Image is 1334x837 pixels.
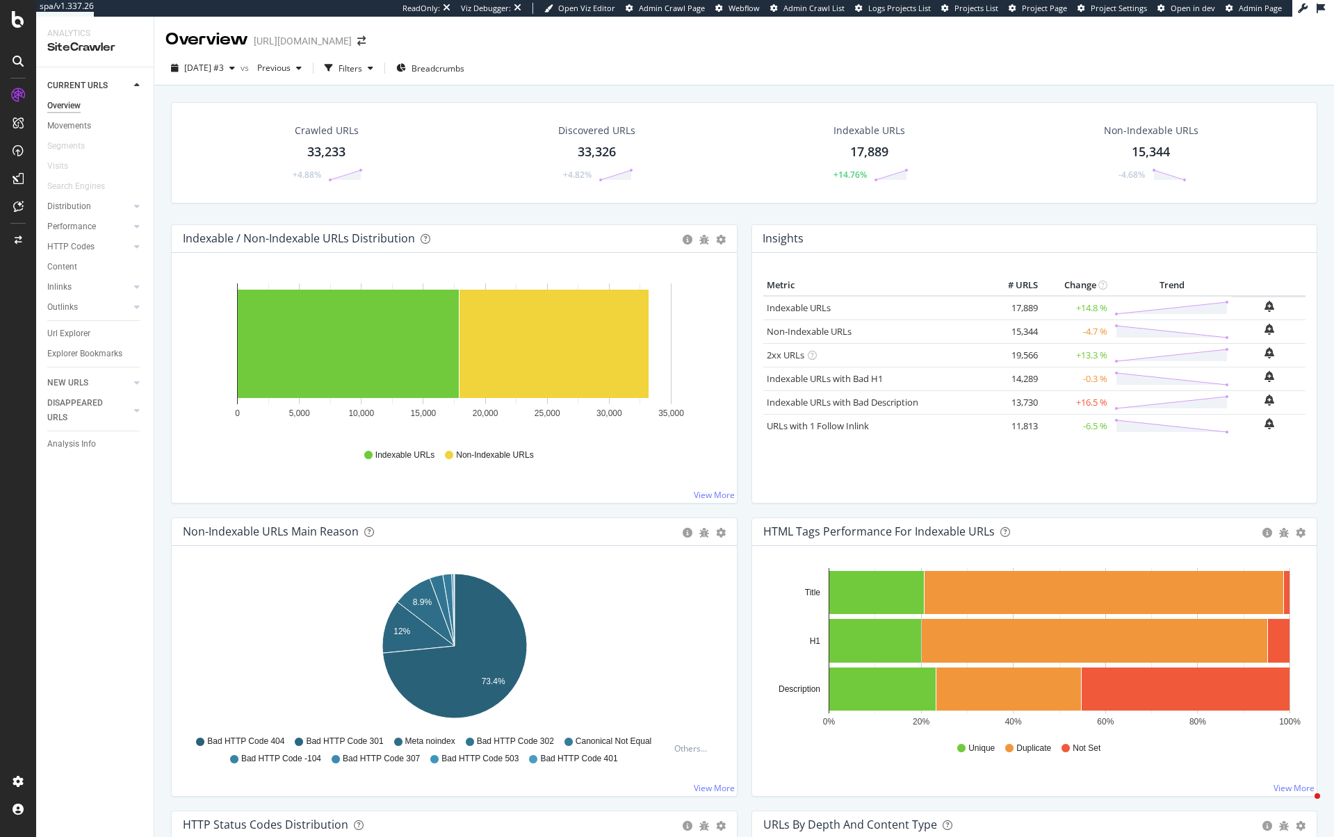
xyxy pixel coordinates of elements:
div: 33,233 [307,143,345,161]
svg: A chart. [183,275,726,436]
a: Logs Projects List [855,3,931,14]
button: Breadcrumbs [391,57,470,79]
svg: A chart. [763,568,1306,729]
div: Viz Debugger: [461,3,511,14]
text: 25,000 [535,408,560,418]
div: ReadOnly: [402,3,440,14]
a: Content [47,260,144,274]
a: Non-Indexable URLs [767,325,852,338]
td: -0.3 % [1041,367,1111,390]
text: 8.9% [413,597,432,607]
text: Description [778,684,820,694]
td: 19,566 [986,343,1041,367]
span: Bad HTTP Code -104 [241,753,321,765]
a: Segments [47,139,99,154]
button: [DATE] #3 [165,57,241,79]
text: 5,000 [289,408,310,418]
div: circle-info [683,821,692,831]
div: HTTP Status Codes Distribution [183,818,348,831]
a: Project Settings [1077,3,1147,14]
span: Indexable URLs [375,449,434,461]
span: Bad HTTP Code 302 [477,736,554,747]
div: Indexable URLs [833,124,905,138]
text: 40% [1004,717,1021,727]
div: bell-plus [1264,347,1274,358]
div: Performance [47,219,96,234]
div: circle-info [683,528,692,538]
td: 11,813 [986,414,1041,438]
div: Segments [47,139,85,154]
span: Canonical Not Equal [576,736,651,747]
a: Indexable URLs with Bad Description [767,396,918,408]
text: 60% [1097,717,1114,727]
td: -4.7 % [1041,320,1111,343]
button: Filters [319,57,379,79]
div: circle-info [1262,821,1272,831]
a: NEW URLS [47,376,130,390]
div: HTTP Codes [47,240,95,254]
div: DISAPPEARED URLS [47,396,117,425]
div: bug [1279,528,1289,538]
a: DISAPPEARED URLS [47,396,130,425]
div: Explorer Bookmarks [47,347,122,361]
div: bug [1279,821,1289,831]
text: 20% [913,717,929,727]
h4: Insights [763,229,804,248]
text: 20,000 [473,408,498,418]
td: +14.8 % [1041,296,1111,320]
a: 2xx URLs [767,349,804,361]
a: View More [1274,782,1315,794]
span: 2025 Sep. 12th #3 [184,62,224,74]
div: 15,344 [1132,143,1170,161]
a: Distribution [47,199,130,214]
div: Indexable / Non-Indexable URLs Distribution [183,231,415,245]
div: bell-plus [1264,371,1274,382]
div: Url Explorer [47,326,90,341]
div: Distribution [47,199,91,214]
div: gear [716,821,726,831]
div: Overview [165,28,248,51]
text: 12% [393,627,410,636]
div: Visits [47,159,68,174]
td: 13,730 [986,390,1041,414]
span: vs [241,62,252,74]
div: Search Engines [47,179,105,194]
td: 15,344 [986,320,1041,343]
span: Project Page [1022,3,1067,13]
a: Open in dev [1157,3,1215,14]
text: 0% [822,717,835,727]
a: Visits [47,159,82,174]
text: 30,000 [596,408,622,418]
div: CURRENT URLS [47,78,108,93]
div: Inlinks [47,280,72,295]
th: Trend [1111,275,1233,296]
div: bell-plus [1264,301,1274,312]
text: 100% [1279,717,1301,727]
div: -4.68% [1119,169,1145,181]
span: Non-Indexable URLs [456,449,533,461]
div: SiteCrawler [47,40,143,56]
text: 80% [1189,717,1205,727]
div: bug [699,528,709,538]
span: Admin Crawl Page [639,3,705,13]
span: Unique [968,743,995,754]
a: CURRENT URLS [47,78,130,93]
span: Meta noindex [405,736,455,747]
span: Bad HTTP Code 404 [207,736,284,747]
text: 73.4% [482,677,505,686]
span: Bad HTTP Code 307 [343,753,420,765]
div: HTML Tags Performance for Indexable URLs [763,524,995,538]
a: Search Engines [47,179,119,194]
div: Crawled URLs [295,124,359,138]
a: URLs with 1 Follow Inlink [767,420,869,432]
a: Projects List [941,3,998,14]
span: Project Settings [1091,3,1147,13]
td: +13.3 % [1041,343,1111,367]
span: Webflow [729,3,760,13]
div: Overview [47,99,81,113]
td: 14,289 [986,367,1041,390]
div: +14.76% [833,169,867,181]
span: Open in dev [1171,3,1215,13]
